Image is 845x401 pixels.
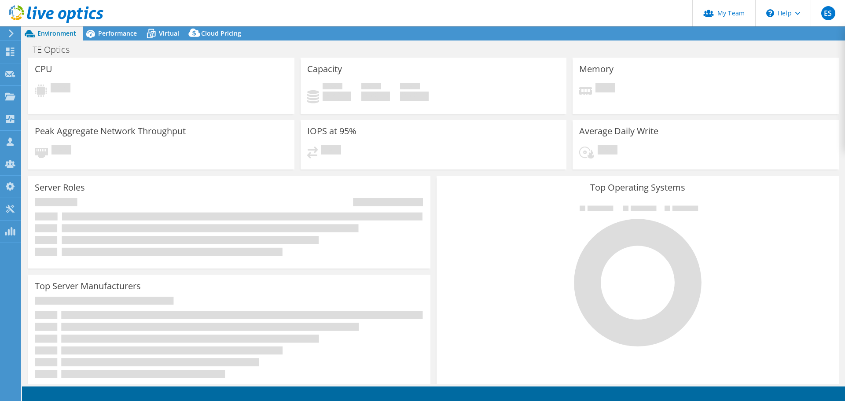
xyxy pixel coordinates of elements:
[579,64,614,74] h3: Memory
[307,64,342,74] h3: Capacity
[361,92,390,101] h4: 0 GiB
[595,83,615,95] span: Pending
[51,83,70,95] span: Pending
[361,83,381,92] span: Free
[321,145,341,157] span: Pending
[98,29,137,37] span: Performance
[51,145,71,157] span: Pending
[201,29,241,37] span: Cloud Pricing
[307,126,356,136] h3: IOPS at 95%
[35,64,52,74] h3: CPU
[400,92,429,101] h4: 0 GiB
[37,29,76,37] span: Environment
[323,92,351,101] h4: 0 GiB
[35,281,141,291] h3: Top Server Manufacturers
[400,83,420,92] span: Total
[323,83,342,92] span: Used
[598,145,617,157] span: Pending
[159,29,179,37] span: Virtual
[821,6,835,20] span: ES
[29,45,83,55] h1: TE Optics
[579,126,658,136] h3: Average Daily Write
[35,183,85,192] h3: Server Roles
[35,126,186,136] h3: Peak Aggregate Network Throughput
[443,183,832,192] h3: Top Operating Systems
[766,9,774,17] svg: \n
